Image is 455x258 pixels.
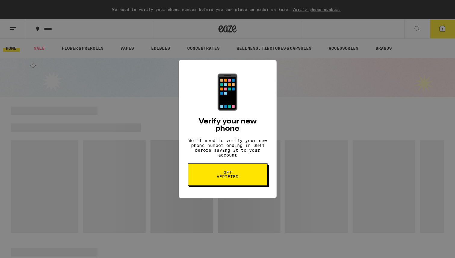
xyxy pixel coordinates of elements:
[206,72,249,112] div: 📱
[188,138,268,157] p: We'll need to verify your new phone number ending in 6844 before saving it to your account
[188,118,268,132] h2: Verify your new phone
[416,240,449,255] iframe: Opens a widget where you can find more information
[212,170,243,179] span: Get verified
[188,163,268,186] button: Get verified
